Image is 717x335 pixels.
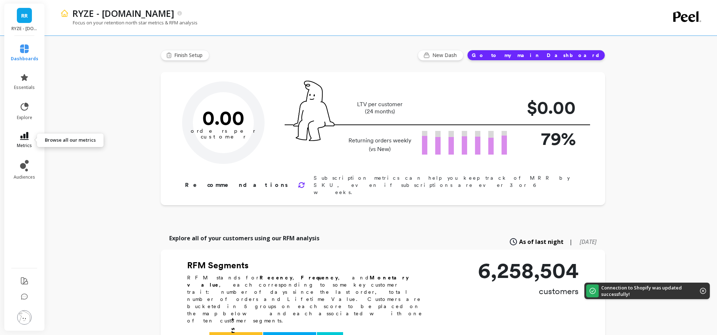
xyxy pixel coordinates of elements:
p: 79% [518,125,576,152]
p: customers [478,286,579,297]
span: dashboards [11,56,38,62]
span: Finish Setup [174,52,205,59]
tspan: customer [201,133,246,140]
tspan: orders per [191,128,256,134]
b: Recency [260,275,293,280]
span: | [569,237,573,246]
p: Focus on your retention north star metrics & RFM analysis [60,19,198,26]
span: audiences [14,174,35,180]
span: essentials [14,85,35,90]
p: RFM stands for , , and , each corresponding to some key customer trait: number of days since the ... [187,274,431,324]
text: 0.00 [202,106,244,129]
span: explore [17,115,32,121]
h2: RFM Segments [187,260,431,271]
p: Returning orders weekly (vs New) [346,136,413,154]
img: pal seatted on line [293,81,334,141]
p: RYZE - ryzeup.myshopify.com [72,7,174,19]
p: LTV per customer (24 months) [346,101,413,115]
span: [DATE] [580,238,597,246]
p: $0.00 [518,94,576,121]
img: profile picture [17,310,32,325]
p: Subscription metrics can help you keep track of MRR by SKU, even if subscriptions are ever 3 or 6... [314,174,582,196]
p: Connection to Shopify was updated successfully! [601,284,689,297]
p: Recommendations [185,181,289,189]
button: New Dash [418,50,464,61]
b: Frequency [301,275,338,280]
p: 6,258,504 [478,260,579,281]
span: metrics [17,143,32,148]
span: As of last night [519,237,564,246]
span: RR [21,11,28,20]
button: Finish Setup [161,50,209,61]
button: Go to my main Dashboard [467,50,605,61]
p: Explore all of your customers using our RFM analysis [169,234,319,242]
p: RYZE - ryzeup.myshopify.com [11,26,38,32]
img: header icon [60,9,69,18]
span: New Dash [432,52,459,59]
